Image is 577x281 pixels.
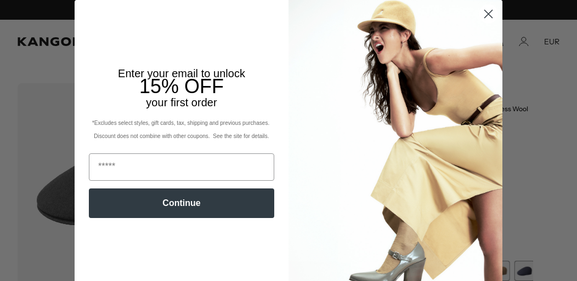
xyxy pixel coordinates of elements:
[146,96,217,108] span: your first order
[89,188,274,218] button: Continue
[479,4,498,24] button: Close dialog
[118,67,245,79] span: Enter your email to unlock
[92,120,271,139] span: *Excludes select styles, gift cards, tax, shipping and previous purchases. Discount does not comb...
[139,75,224,98] span: 15% OFF
[89,153,274,181] input: Email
